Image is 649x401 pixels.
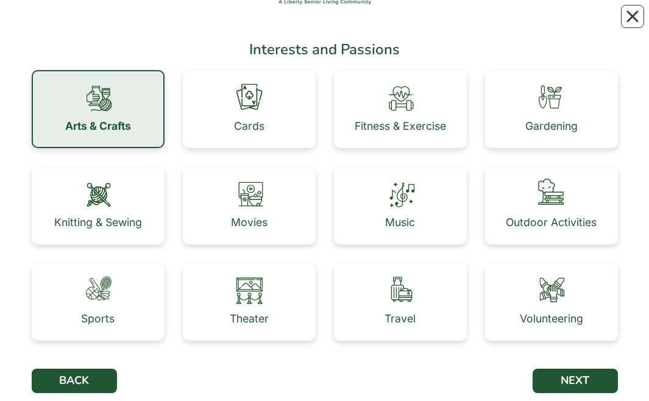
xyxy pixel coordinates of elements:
[232,80,266,114] img: 4b60f8c2-9ea3-4526-881b-1ee2d8ec9351.svg
[520,313,583,324] div: Volunteering
[54,217,142,228] div: Knitting & Sewing
[534,272,569,307] img: 6455b3e2-dd1d-430a-8bf6-1adf7e43f520.svg
[32,38,618,60] div: Interests and Passions
[383,272,417,307] img: 4ee37f22-21d3-4ccd-8f7d-f0a92e7412de.svg
[81,81,115,115] img: 99b0ee47-5c26-47f4-b21d-a535977b3b87.svg
[355,121,446,132] div: Fitness & Exercise
[506,217,597,228] div: Outdoor Activities
[230,313,269,324] div: Theater
[385,217,415,228] div: Music
[383,176,417,210] img: cb5ca1e9-5a26-4380-aa4b-303d8fedb689.svg
[534,176,569,210] img: e1e1593c-c501-4bb1-9aab-fc2844842658.svg
[65,121,131,132] div: Arts & Crafts
[232,176,266,210] img: 5248d8e8-0a48-4447-b8f4-be0e07cae07a.svg
[81,176,115,210] img: 2f753e7f-0566-43bb-b498-e9dd8dc0f00b.svg
[32,369,117,393] button: BACK
[525,121,578,132] div: Gardening
[234,121,264,132] div: Cards
[81,313,115,324] div: Sports
[534,80,569,114] img: 458dd0ea-065c-4506-99aa-69557dcbbc77.svg
[232,272,266,307] img: a62940d6-9338-4f9e-9ed2-913ccb107a57.svg
[383,80,417,114] img: ce65c811-18a3-4e49-9283-b627c062a409.svg
[533,369,618,393] button: NEXT
[385,313,416,324] div: Travel
[621,5,644,28] button: Close
[81,272,115,307] img: 9d85e2bb-ead4-416a-9251-3c51c575b3e9.svg
[231,217,268,228] div: Movies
